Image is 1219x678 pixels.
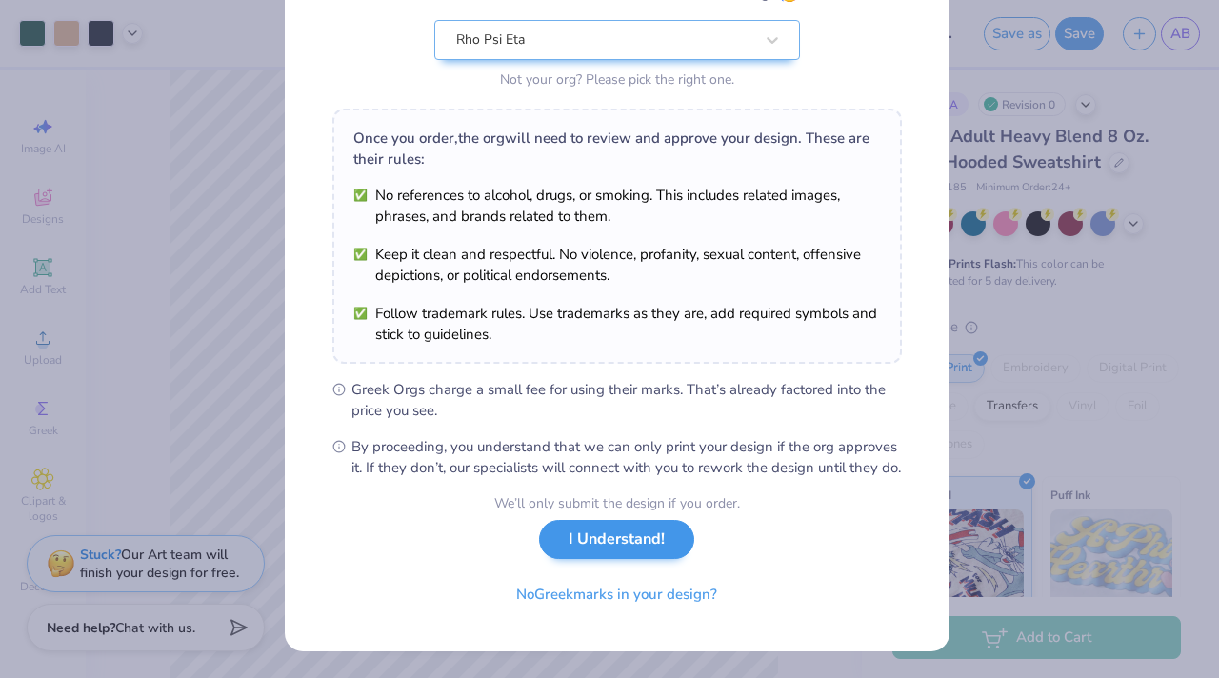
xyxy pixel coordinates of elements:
div: We’ll only submit the design if you order. [494,493,740,513]
span: By proceeding, you understand that we can only print your design if the org approves it. If they ... [351,436,902,478]
li: No references to alcohol, drugs, or smoking. This includes related images, phrases, and brands re... [353,185,881,227]
span: Greek Orgs charge a small fee for using their marks. That’s already factored into the price you see. [351,379,902,421]
div: Once you order, the org will need to review and approve your design. These are their rules: [353,128,881,169]
div: Not your org? Please pick the right one. [434,70,800,90]
button: I Understand! [539,520,694,559]
li: Keep it clean and respectful. No violence, profanity, sexual content, offensive depictions, or po... [353,244,881,286]
li: Follow trademark rules. Use trademarks as they are, add required symbols and stick to guidelines. [353,303,881,345]
button: NoGreekmarks in your design? [500,575,733,614]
